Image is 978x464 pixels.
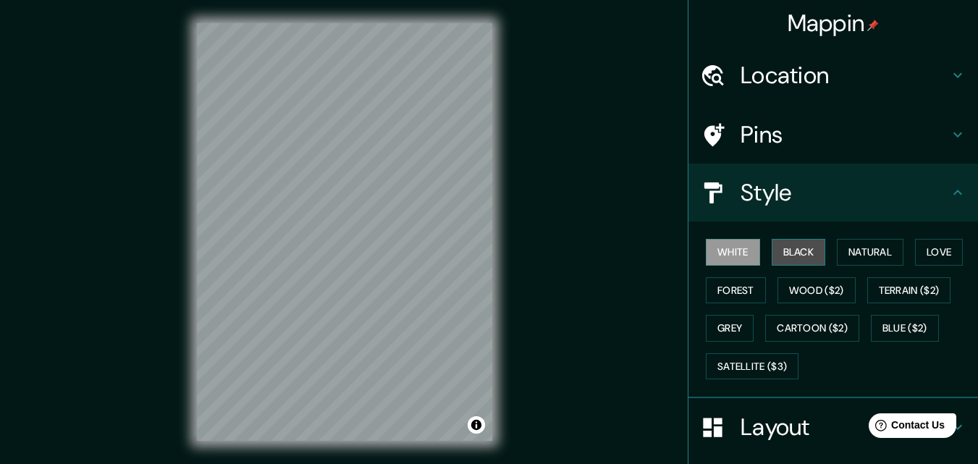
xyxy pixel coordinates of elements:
[741,413,949,442] h4: Layout
[741,178,949,207] h4: Style
[706,239,760,266] button: White
[871,315,939,342] button: Blue ($2)
[867,277,951,304] button: Terrain ($2)
[788,9,880,38] h4: Mappin
[706,353,798,380] button: Satellite ($3)
[688,46,978,104] div: Location
[765,315,859,342] button: Cartoon ($2)
[915,239,963,266] button: Love
[468,416,485,434] button: Toggle attribution
[741,120,949,149] h4: Pins
[706,277,766,304] button: Forest
[867,20,879,31] img: pin-icon.png
[706,315,754,342] button: Grey
[688,164,978,222] div: Style
[777,277,856,304] button: Wood ($2)
[688,398,978,456] div: Layout
[197,23,492,441] canvas: Map
[741,61,949,90] h4: Location
[772,239,826,266] button: Black
[837,239,903,266] button: Natural
[849,408,962,448] iframe: Help widget launcher
[688,106,978,164] div: Pins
